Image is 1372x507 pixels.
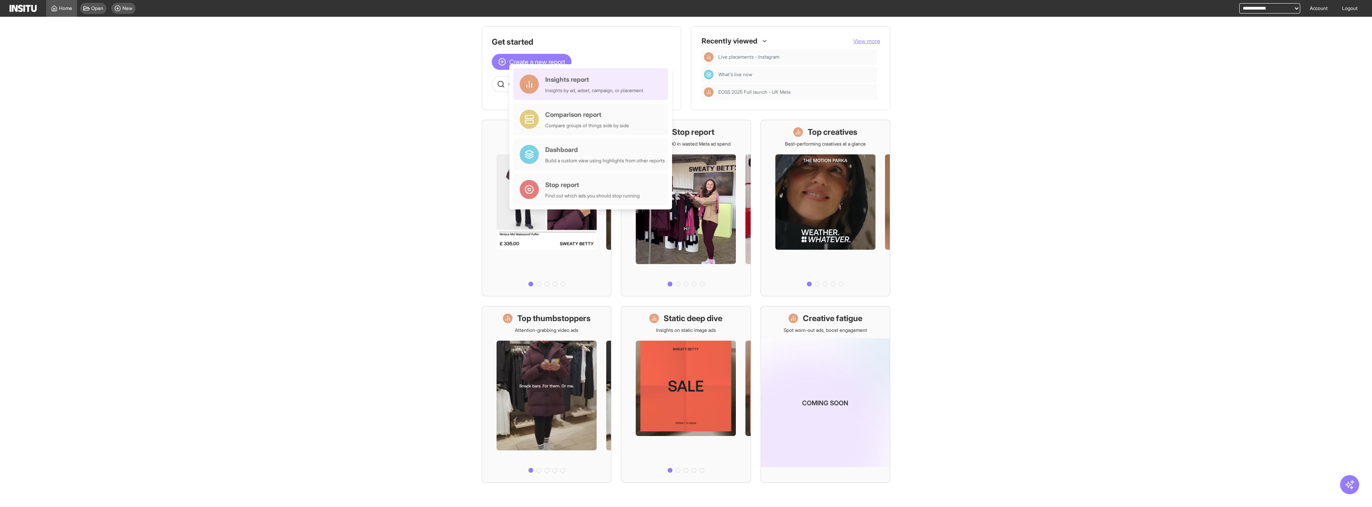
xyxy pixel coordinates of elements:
[91,5,103,12] span: Open
[853,37,880,45] button: View more
[621,120,751,296] a: Stop reportSave £34,149.00 in wasted Meta ad spend
[59,5,72,12] span: Home
[656,327,716,333] p: Insights on static image ads
[704,70,714,79] div: Dashboard
[10,5,37,12] img: Logo
[853,37,880,44] span: View more
[718,71,874,78] span: What's live now
[664,313,722,324] h1: Static deep dive
[482,306,611,483] a: Top thumbstoppersAttention-grabbing video ads
[517,313,591,324] h1: Top thumbstoppers
[704,52,714,62] div: Insights
[545,180,640,189] div: Stop report
[718,54,779,60] span: Live placements - Instagram
[482,120,611,296] a: What's live nowSee all active ads instantly
[761,120,890,296] a: Top creativesBest-performing creatives at a glance
[492,54,572,70] button: Create a new report
[785,141,866,147] p: Best-performing creatives at a glance
[718,89,790,95] span: EOSS 2025 Full launch - UK Meta
[515,327,578,333] p: Attention-grabbing video ads
[545,193,640,199] div: Find out which ads you should stop running
[509,57,565,67] span: Create a new report
[704,87,714,97] div: Insights
[672,126,714,138] h1: Stop report
[545,75,643,84] div: Insights report
[808,126,857,138] h1: Top creatives
[545,110,629,119] div: Comparison report
[545,87,643,94] div: Insights by ad, adset, campaign, or placement
[492,36,671,47] h1: Get started
[545,145,665,154] div: Dashboard
[621,306,751,483] a: Static deep diveInsights on static image ads
[545,122,629,129] div: Compare groups of things side by side
[718,71,752,78] span: What's live now
[641,141,731,147] p: Save £34,149.00 in wasted Meta ad spend
[718,54,874,60] span: Live placements - Instagram
[122,5,132,12] span: New
[545,158,665,164] div: Build a custom view using highlights from other reports
[718,89,874,95] span: EOSS 2025 Full launch - UK Meta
